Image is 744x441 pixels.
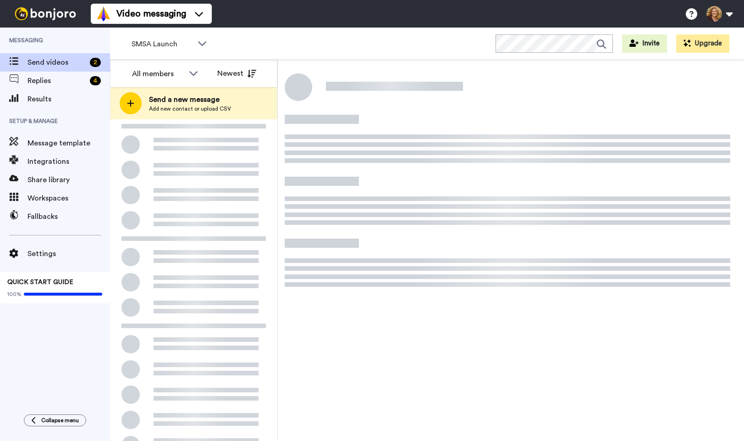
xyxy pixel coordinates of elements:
[90,76,101,85] div: 4
[11,7,80,20] img: bj-logo-header-white.svg
[28,174,110,185] span: Share library
[28,211,110,222] span: Fallbacks
[210,64,263,83] button: Newest
[28,156,110,167] span: Integrations
[7,279,73,285] span: QUICK START GUIDE
[96,6,111,21] img: vm-color.svg
[149,94,231,105] span: Send a new message
[622,34,667,53] button: Invite
[28,57,86,68] span: Send videos
[90,58,101,67] div: 2
[41,417,79,424] span: Collapse menu
[28,248,110,259] span: Settings
[28,193,110,204] span: Workspaces
[132,68,184,79] div: All members
[28,75,86,86] span: Replies
[28,94,110,105] span: Results
[132,39,193,50] span: SMSA Launch
[676,34,729,53] button: Upgrade
[149,105,231,112] span: Add new contact or upload CSV
[28,138,110,149] span: Message template
[24,414,86,426] button: Collapse menu
[116,7,186,20] span: Video messaging
[7,290,22,298] span: 100%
